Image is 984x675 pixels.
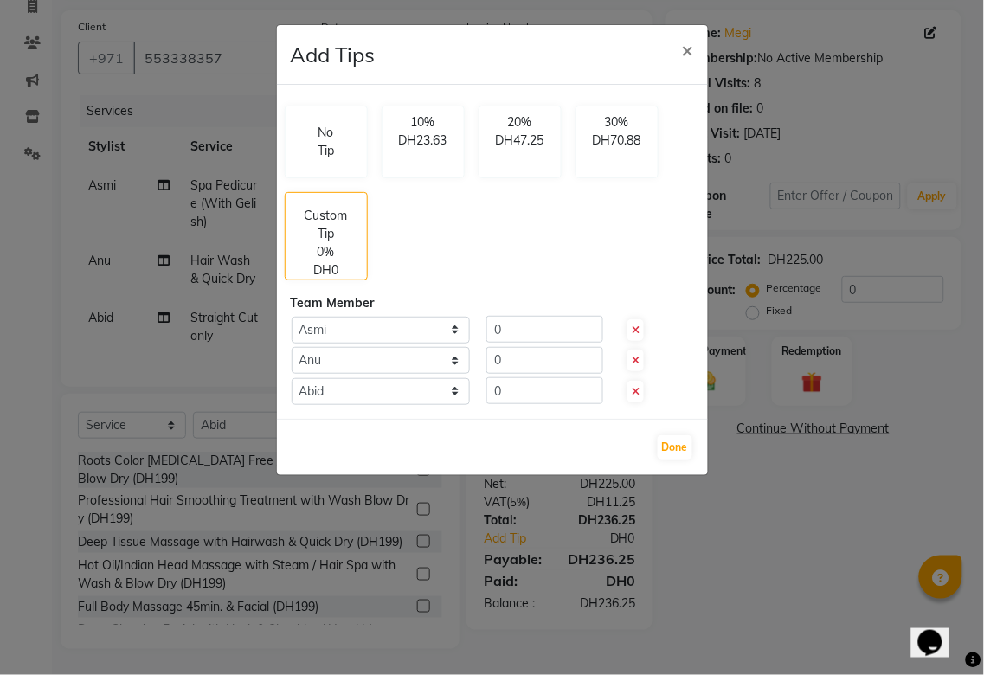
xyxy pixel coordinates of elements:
p: DH70.88 [587,132,647,150]
p: 20% [490,113,550,132]
span: × [682,36,694,62]
p: DH47.25 [490,132,550,150]
span: Team Member [291,295,375,311]
p: 10% [393,113,453,132]
button: Done [658,435,692,460]
p: 0% [318,243,335,261]
h4: Add Tips [291,39,376,70]
p: Custom Tip [296,207,357,243]
p: DH23.63 [393,132,453,150]
p: No Tip [313,124,339,160]
button: Close [668,25,708,74]
iframe: chat widget [911,606,967,658]
p: 30% [587,113,647,132]
p: DH0 [313,261,338,280]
